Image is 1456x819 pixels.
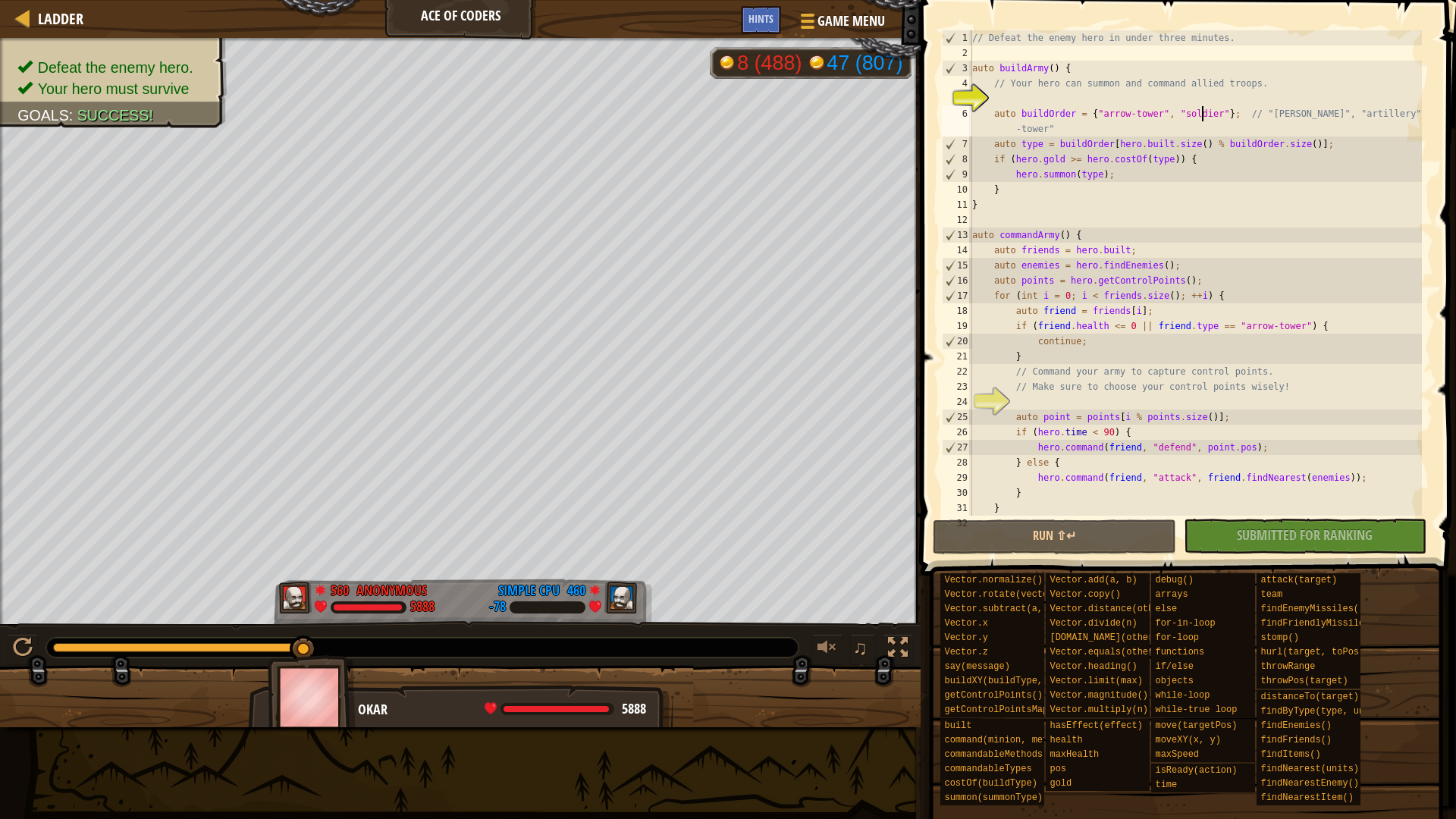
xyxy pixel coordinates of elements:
div: 31 [942,500,972,516]
div: 3 [943,61,972,76]
span: Vector.copy() [1050,589,1121,600]
span: Game Menu [817,11,885,31]
li: Your hero must survive [17,78,211,99]
div: -78 [489,601,506,614]
span: hurl(target, toPos) [1260,647,1364,657]
div: Anonymous [356,581,427,601]
span: findEnemies() [1260,720,1332,731]
div: Okar [358,700,657,720]
span: findFriendlyMissiles() [1260,618,1380,629]
div: 12 [942,212,972,227]
span: Vector.z [944,647,988,657]
span: maxHealth [1050,749,1099,760]
span: findNearestItem() [1260,792,1353,803]
div: 26 [942,425,972,440]
div: 460 [567,581,585,595]
span: for-loop [1155,632,1199,643]
button: Ctrl + P: Play [8,634,38,665]
span: Vector.multiply(n) [1050,704,1148,715]
span: Vector.x [944,618,988,629]
div: 32 [942,516,972,531]
div: 11 [942,197,972,212]
div: 5888 [410,601,435,614]
span: ♫ [853,636,868,659]
div: 4 [942,76,972,91]
span: say(message) [944,661,1009,672]
span: buildXY(buildType, x, y) [944,676,1075,686]
span: command(minion, method, arg1, arg2) [944,735,1135,745]
span: objects [1155,676,1193,686]
span: stomp() [1260,632,1298,643]
button: Adjust volume [812,634,843,665]
div: 18 [942,303,972,318]
div: 7 [943,136,972,152]
span: debug() [1155,575,1193,585]
span: findByType(type, units) [1260,706,1386,717]
div: 24 [942,394,972,409]
span: hasEffect(effect) [1050,720,1142,731]
img: thang_avatar_frame.png [268,655,356,739]
span: functions [1155,647,1204,657]
span: : [69,107,77,124]
span: built [944,720,971,731]
span: Vector.limit(max) [1050,676,1142,686]
img: thang_avatar_frame.png [279,582,312,613]
span: while-true loop [1155,704,1237,715]
div: 6 [942,106,972,136]
span: findFriends() [1260,735,1332,745]
div: Team 'ogres' has 47 now of 807 gold earned. Team 'humans' has 8 now of 488 gold earned. [710,47,912,79]
span: health [1050,735,1082,745]
span: findNearestEnemy() [1260,778,1359,789]
span: getControlPointsMap() [944,704,1059,715]
div: 1 [943,30,972,45]
span: move(targetPos) [1155,720,1237,731]
div: 560 [331,581,349,595]
div: 8 (488) [737,53,802,74]
div: 8 [943,152,972,167]
span: Vector.magnitude() [1050,690,1148,701]
div: health: 5888 / 6000 [485,702,646,716]
div: 30 [942,485,972,500]
span: throwRange [1260,661,1315,672]
div: 29 [942,470,972,485]
span: maxSpeed [1155,749,1199,760]
div: 2 [942,45,972,61]
span: throwPos(target) [1260,676,1348,686]
span: commandableMethods [944,749,1043,760]
span: if/else [1155,661,1193,672]
div: 47 (807) [827,53,902,74]
div: 15 [943,258,972,273]
span: gold [1050,778,1072,789]
span: distanceTo(target) [1260,692,1359,702]
span: moveXY(x, y) [1155,735,1220,745]
span: 5888 [622,699,646,718]
span: Vector.add(a, b) [1050,575,1137,585]
button: Toggle fullscreen [883,634,913,665]
div: 27 [943,440,972,455]
div: 16 [943,273,972,288]
div: Simple CPU [498,581,560,601]
span: Your hero must survive [38,80,190,97]
span: while-loop [1155,690,1210,701]
span: for-in-loop [1155,618,1215,629]
span: Vector.y [944,632,988,643]
span: Ladder [38,8,83,29]
span: Vector.rotate(vector, angle) [944,589,1097,600]
button: Run ⇧↵ [933,519,1176,554]
div: 14 [942,243,972,258]
span: Vector.equals(other) [1050,647,1159,657]
span: findNearest(units) [1260,764,1359,774]
span: Vector.distance(other) [1050,604,1169,614]
div: 17 [943,288,972,303]
span: else [1155,604,1177,614]
div: 25 [943,409,972,425]
span: time [1155,780,1177,790]
span: commandableTypes [944,764,1031,774]
div: 13 [943,227,972,243]
div: 9 [943,167,972,182]
span: Vector.normalize() [944,575,1043,585]
a: Ladder [30,8,83,29]
span: costOf(buildType) [944,778,1037,789]
span: getControlPoints() [944,690,1043,701]
span: findItems() [1260,749,1320,760]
